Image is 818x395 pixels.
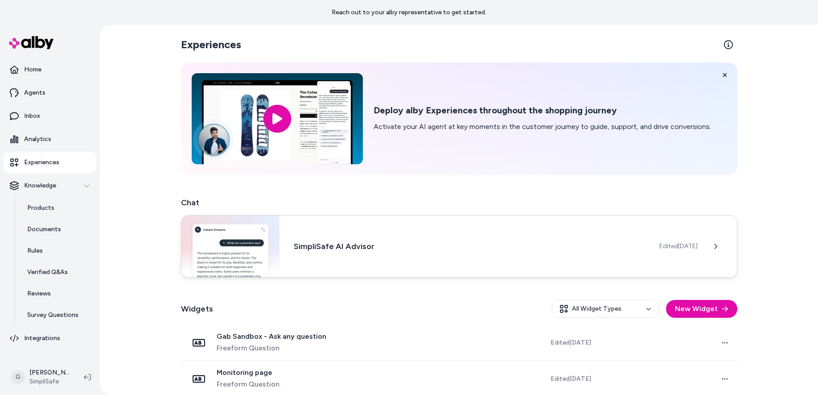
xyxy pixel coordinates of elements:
[24,334,60,343] p: Integrations
[29,368,70,377] p: [PERSON_NAME]
[24,181,56,190] p: Knowledge
[24,65,41,74] p: Home
[374,121,711,132] p: Activate your AI agent at key moments in the customer journey to guide, support, and drive conver...
[18,283,96,304] a: Reviews
[27,204,54,212] p: Products
[217,379,280,390] span: Freeform Question
[18,219,96,240] a: Documents
[217,332,326,341] span: Gab Sandbox - Ask any question
[18,240,96,262] a: Rules
[666,300,737,318] button: New Widget
[27,225,61,234] p: Documents
[27,289,51,298] p: Reviews
[27,246,43,255] p: Rules
[294,240,645,253] h3: SimpliSafe AI Advisor
[27,268,68,277] p: Verified Q&As
[4,129,96,150] a: Analytics
[181,37,241,52] h2: Experiences
[552,300,659,318] button: All Widget Types
[217,343,326,353] span: Freeform Question
[181,216,280,277] img: Chat widget
[551,338,591,347] span: Edited [DATE]
[181,216,737,279] a: Chat widgetSimpliSafe AI AdvisorEdited[DATE]
[4,175,96,196] button: Knowledge
[18,197,96,219] a: Products
[217,368,280,377] span: Monitoring page
[181,303,213,315] h2: Widgets
[11,370,25,384] span: G
[24,135,51,144] p: Analytics
[5,363,77,391] button: G[PERSON_NAME]SimpliSafe
[551,374,591,383] span: Edited [DATE]
[374,105,711,116] h2: Deploy alby Experiences throughout the shopping journey
[24,112,40,121] p: Inbox
[24,158,59,167] p: Experiences
[18,262,96,283] a: Verified Q&As
[332,8,486,17] p: Reach out to your alby representative to get started.
[4,152,96,173] a: Experiences
[4,82,96,104] a: Agents
[4,59,96,80] a: Home
[24,88,45,97] p: Agents
[29,377,70,386] span: SimpliSafe
[18,304,96,326] a: Survey Questions
[4,328,96,349] a: Integrations
[27,311,78,320] p: Survey Questions
[659,242,698,251] span: Edited [DATE]
[9,36,53,49] img: alby Logo
[4,105,96,127] a: Inbox
[181,196,737,209] h2: Chat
